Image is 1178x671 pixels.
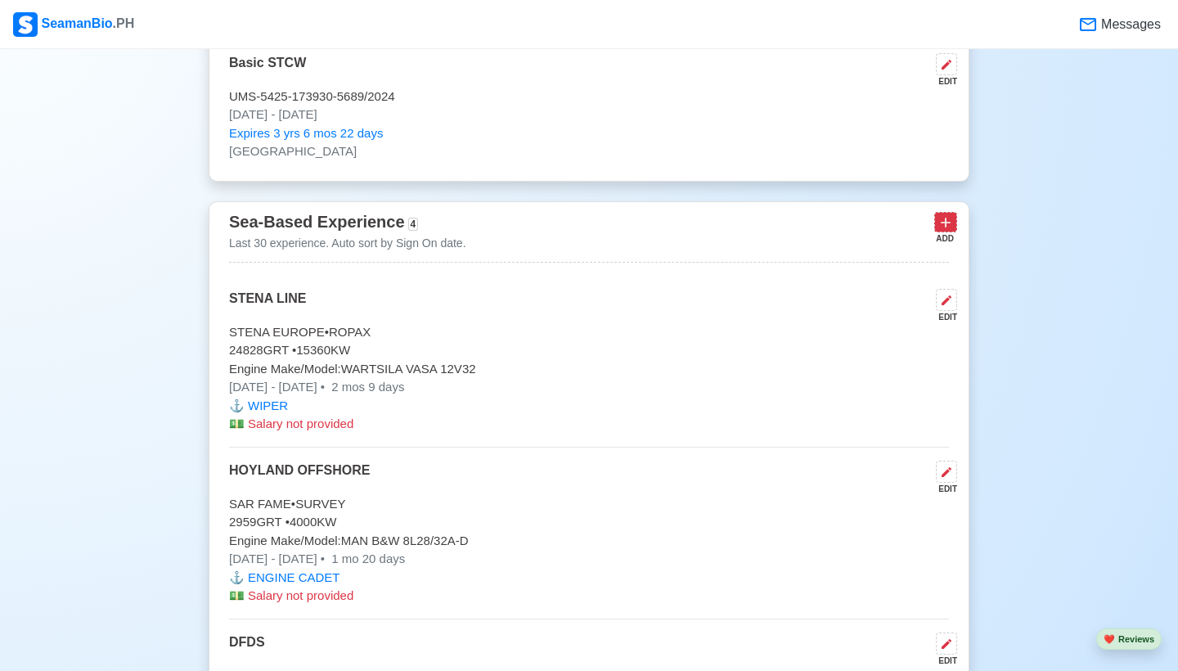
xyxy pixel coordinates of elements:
div: ADD [934,232,954,245]
p: WIPER [229,397,949,416]
button: heartReviews [1096,628,1162,651]
p: Engine Make/Model: MAN B&W 8L28/32A-D [229,532,949,551]
div: SeamanBio [13,12,134,37]
span: • [321,552,325,565]
p: HOYLAND OFFSHORE [229,461,370,495]
span: heart [1104,634,1115,644]
span: anchor [229,570,245,584]
div: EDIT [929,655,957,667]
p: [GEOGRAPHIC_DATA] [229,142,949,161]
span: anchor [229,399,245,412]
span: 2 mos 9 days [328,380,404,394]
p: DFDS [229,633,265,667]
p: Last 30 experience. Auto sort by Sign On date. [229,235,466,252]
span: Expires 3 yrs 6 mos 22 days [229,124,383,143]
span: Salary not provided [248,588,353,602]
p: 24828 GRT • 15360 KW [229,341,949,360]
p: STENA EUROPE • ROPAX [229,323,949,342]
div: EDIT [929,483,957,495]
div: EDIT [929,311,957,323]
span: • [321,380,325,394]
p: [DATE] - [DATE] [229,106,949,124]
img: Logo [13,12,38,37]
span: .PH [113,16,135,30]
p: 2959 GRT • 4000 KW [229,513,949,532]
p: Engine Make/Model: WARTSILA VASA 12V32 [229,360,949,379]
p: UMS-5425-173930-5689/2024 [229,88,949,106]
p: Basic STCW [229,53,306,88]
span: money [229,588,245,602]
p: SAR FAME • SURVEY [229,495,949,514]
span: Salary not provided [248,417,353,430]
p: [DATE] - [DATE] [229,550,949,569]
span: Sea-Based Experience [229,213,405,231]
span: money [229,417,245,430]
p: ENGINE CADET [229,569,949,588]
span: Messages [1098,15,1161,34]
div: EDIT [929,75,957,88]
span: 4 [408,218,419,231]
span: 1 mo 20 days [328,552,405,565]
p: [DATE] - [DATE] [229,378,949,397]
p: STENA LINE [229,289,307,323]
